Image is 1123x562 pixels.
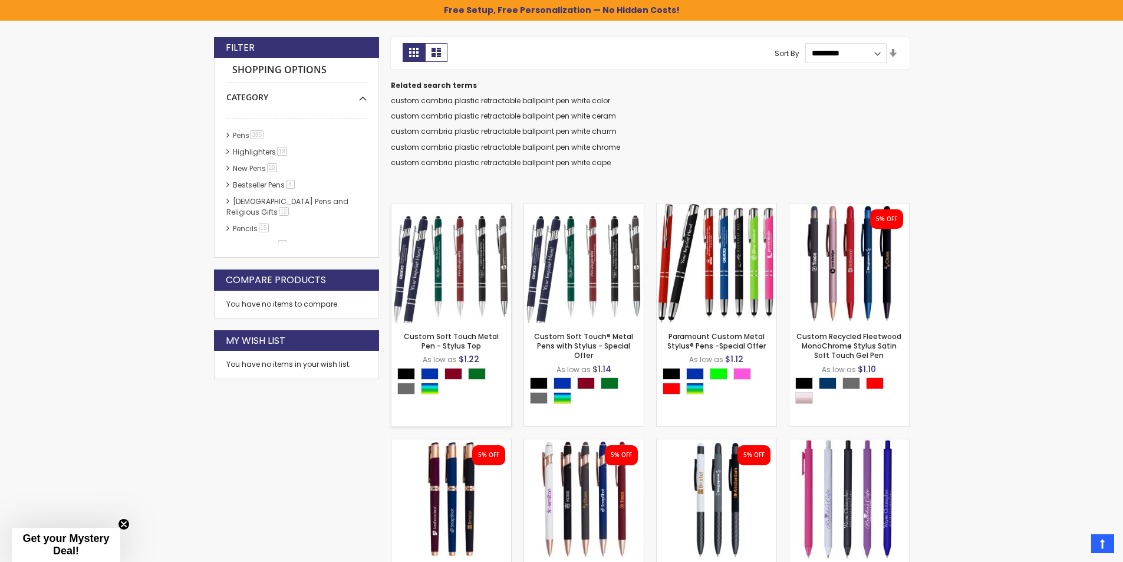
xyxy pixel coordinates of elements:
[733,368,751,380] div: Pink
[22,533,109,557] span: Get your Mystery Deal!
[391,142,620,152] a: custom cambria plastic retractable ballpoint pen white chrome
[397,383,415,395] div: Grey
[795,377,909,407] div: Select A Color
[743,451,765,459] div: 5% OFF
[391,157,611,167] a: custom cambria plastic retractable ballpoint pen white cape
[423,354,457,364] span: As low as
[468,368,486,380] div: Green
[267,163,277,172] span: 20
[230,163,281,173] a: New Pens20
[663,368,680,380] div: Black
[12,528,120,562] div: Get your Mystery Deal!Close teaser
[556,364,591,374] span: As low as
[789,203,909,213] a: Custom Recycled Fleetwood MonoChrome Stylus Satin Soft Touch Gel Pen
[657,439,776,559] img: Custom Recycled Fleetwood Stylus Satin Soft Touch Gel Click Pen
[214,291,379,318] div: You have no items to compare.
[421,368,439,380] div: Blue
[554,377,571,389] div: Blue
[459,353,479,365] span: $1.22
[403,43,425,62] strong: Grid
[524,439,644,449] a: Custom Lexi Rose Gold Stylus Soft Touch Recycled Aluminum Pen
[226,83,367,103] div: Category
[1026,530,1123,562] iframe: Google Customer Reviews
[876,215,897,224] div: 5% OFF
[689,354,723,364] span: As low as
[279,207,289,216] span: 12
[663,368,776,397] div: Select A Color
[391,96,610,106] a: custom cambria plastic retractable ballpoint pen white color
[259,224,269,232] span: 19
[530,377,644,407] div: Select A Color
[819,377,837,389] div: Navy Blue
[391,439,511,449] a: Custom Eco-Friendly Rose Gold Earl Satin Soft Touch Gel Pen
[444,368,462,380] div: Burgundy
[866,377,884,389] div: Red
[391,126,617,136] a: custom cambria plastic retractable ballpoint pen white charm
[251,130,264,139] span: 385
[391,439,511,559] img: Custom Eco-Friendly Rose Gold Earl Satin Soft Touch Gel Pen
[725,353,743,365] span: $1.12
[601,377,618,389] div: Green
[686,383,704,395] div: Assorted
[230,224,273,234] a: Pencils19
[391,203,511,323] img: Custom Soft Touch Metal Pen - Stylus Top
[226,360,367,369] div: You have no items in your wish list.
[710,368,727,380] div: Lime Green
[397,368,415,380] div: Black
[667,331,766,351] a: Paramount Custom Metal Stylus® Pens -Special Offer
[657,439,776,449] a: Custom Recycled Fleetwood Stylus Satin Soft Touch Gel Click Pen
[592,363,611,375] span: $1.14
[534,331,633,360] a: Custom Soft Touch® Metal Pens with Stylus - Special Offer
[226,196,348,217] a: [DEMOGRAPHIC_DATA] Pens and Religious Gifts12
[524,439,644,559] img: Custom Lexi Rose Gold Stylus Soft Touch Recycled Aluminum Pen
[789,439,909,449] a: Promo Soft-Touch Rubberized Gel Click-Action Pen
[775,48,799,58] label: Sort By
[230,240,291,250] a: hp-featured8
[524,203,644,323] img: Custom Soft Touch® Metal Pens with Stylus - Special Offer
[842,377,860,389] div: Grey
[278,240,287,249] span: 8
[822,364,856,374] span: As low as
[404,331,499,351] a: Custom Soft Touch Metal Pen - Stylus Top
[226,274,326,287] strong: Compare Products
[397,368,511,397] div: Select A Color
[554,392,571,404] div: Assorted
[611,451,632,459] div: 5% OFF
[789,439,909,559] img: Promo Soft-Touch Rubberized Gel Click-Action Pen
[796,331,901,360] a: Custom Recycled Fleetwood MonoChrome Stylus Satin Soft Touch Gel Pen
[226,334,285,347] strong: My Wish List
[657,203,776,213] a: Paramount Custom Metal Stylus® Pens -Special Offer
[391,111,616,121] a: custom cambria plastic retractable ballpoint pen white ceram
[391,203,511,213] a: Custom Soft Touch Metal Pen - Stylus Top
[226,41,255,54] strong: Filter
[530,377,548,389] div: Black
[686,368,704,380] div: Blue
[663,383,680,395] div: Red
[421,383,439,395] div: Assorted
[118,518,130,530] button: Close teaser
[577,377,595,389] div: Burgundy
[226,58,367,83] strong: Shopping Options
[530,392,548,404] div: Grey
[858,363,876,375] span: $1.10
[391,81,910,90] dt: Related search terms
[230,147,291,157] a: Highlighters19
[795,392,813,404] div: Rose Gold
[657,203,776,323] img: Paramount Custom Metal Stylus® Pens -Special Offer
[524,203,644,213] a: Custom Soft Touch® Metal Pens with Stylus - Special Offer
[795,377,813,389] div: Black
[286,180,295,189] span: 8
[277,147,287,156] span: 19
[230,130,268,140] a: Pens385
[230,180,299,190] a: Bestseller Pens8
[478,451,499,459] div: 5% OFF
[789,203,909,323] img: Custom Recycled Fleetwood MonoChrome Stylus Satin Soft Touch Gel Pen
